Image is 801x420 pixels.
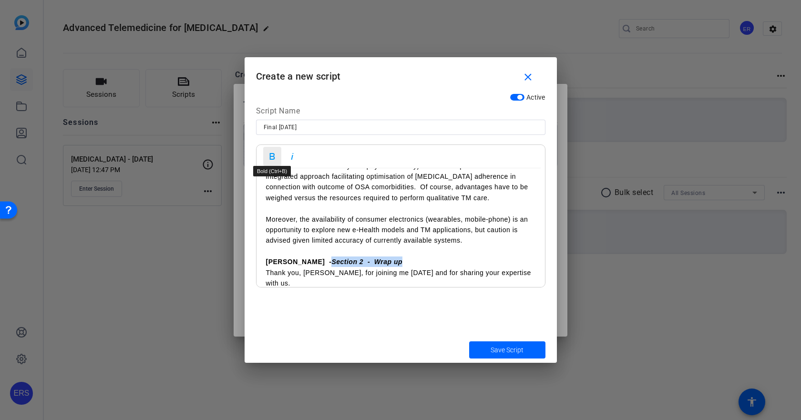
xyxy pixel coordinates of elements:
div: Script Name [256,105,545,120]
div: Bold (Ctrl+B) [253,166,291,176]
h1: Create a new script [245,57,557,88]
input: Enter Script Name [264,122,538,133]
mat-icon: close [522,72,534,83]
span: Active [526,93,545,101]
em: Section 2 - Wrap up [331,258,402,266]
p: Moreover, the availability of consumer electronics (wearables, mobile-phone) is an opportunity to... [266,214,535,246]
p: Multimodal TM, brings together telemonitoring from [MEDICAL_DATA], motivational messages, lifesty... [266,139,535,203]
span: Save Script [491,345,524,355]
button: Save Script [469,341,545,359]
p: Thank you, [PERSON_NAME], for joining me [DATE] and for sharing your expertise with us. [266,267,535,289]
strong: [PERSON_NAME] - [266,258,403,266]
